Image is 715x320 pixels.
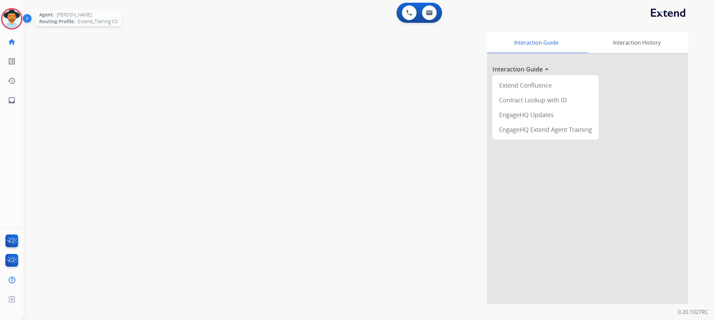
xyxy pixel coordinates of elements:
[2,9,21,28] img: avatar
[586,32,688,53] div: Interaction History
[39,18,75,25] span: Routing Profile:
[8,96,16,104] mat-icon: inbox
[57,11,92,18] span: [PERSON_NAME]
[495,78,596,93] div: Extend Confluence
[495,122,596,137] div: EngageHQ Extend Agent Training
[8,57,16,65] mat-icon: list_alt
[8,38,16,46] mat-icon: home
[678,308,708,316] p: 0.20.1027RC
[8,77,16,85] mat-icon: history
[487,32,586,53] div: Interaction Guide
[39,11,54,18] span: Agent:
[495,107,596,122] div: EngageHQ Updates
[78,18,118,25] span: Extend_Training CS
[495,93,596,107] div: Contract Lookup with ID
